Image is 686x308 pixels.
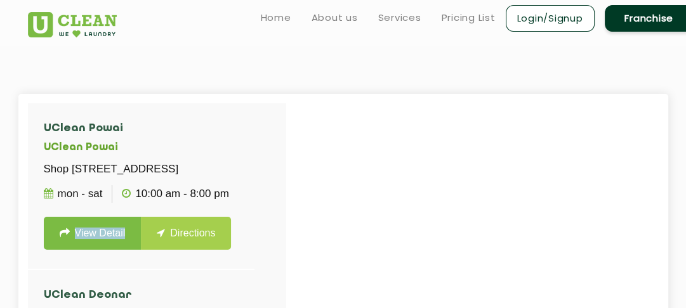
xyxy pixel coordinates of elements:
a: About us [312,10,358,25]
a: Home [261,10,291,25]
a: Directions [141,217,231,250]
h5: UClean Powai [44,142,239,154]
a: Pricing List [442,10,496,25]
p: 10:00 AM - 8:00 PM [122,185,228,203]
p: Mon - Sat [44,185,103,203]
h4: UClean Deonar [44,289,270,302]
a: View Detail [44,217,142,250]
a: Login/Signup [506,5,595,32]
p: Shop [STREET_ADDRESS] [44,160,239,178]
img: UClean Laundry and Dry Cleaning [28,12,117,37]
h4: UClean Powai [44,122,239,135]
a: Services [378,10,421,25]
